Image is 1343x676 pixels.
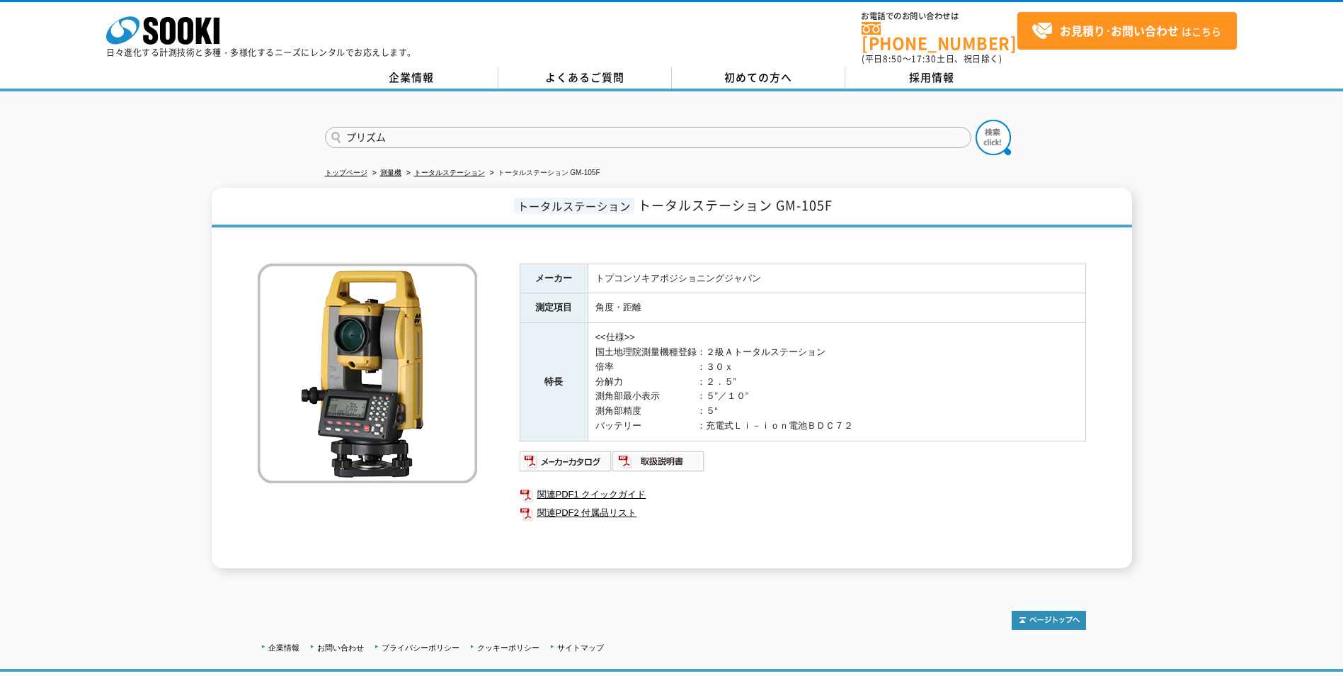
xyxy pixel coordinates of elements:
[1017,12,1237,50] a: お見積り･お問い合わせはこちら
[862,52,1002,65] span: (平日 ～ 土日、祝日除く)
[588,323,1085,441] td: <<仕様>> 国土地理院測量機種登録：２級Ａトータルステーション 倍率 ：３０ｘ 分解力 ：２．５” 測角部最小表示 ：５”／１０” 測角部精度 ：５“ バッテリー ：充電式Ｌｉ－ｉｏｎ電池ＢＤＣ７２
[520,450,612,473] img: メーカーカタログ
[1060,22,1179,39] strong: お見積り･お問い合わせ
[724,69,792,85] span: 初めての方へ
[520,293,588,323] th: 測定項目
[382,643,459,652] a: プライバシーポリシー
[845,67,1019,89] a: 採用情報
[911,52,937,65] span: 17:30
[557,643,604,652] a: サイトマップ
[380,169,401,176] a: 測量機
[325,169,367,176] a: トップページ
[487,166,600,181] li: トータルステーション GM-105F
[317,643,364,652] a: お問い合わせ
[612,459,705,470] a: 取扱説明書
[477,643,539,652] a: クッキーポリシー
[520,459,612,470] a: メーカーカタログ
[520,264,588,293] th: メーカー
[520,323,588,441] th: 特長
[612,450,705,473] img: 取扱説明書
[588,293,1085,323] td: 角度・距離
[325,67,498,89] a: 企業情報
[862,22,1017,51] a: [PHONE_NUMBER]
[325,127,971,148] input: 商品名、型式、NETIS番号を入力してください
[258,264,477,483] img: トータルステーション GM-105F
[268,643,299,652] a: 企業情報
[498,67,672,89] a: よくあるご質問
[883,52,903,65] span: 8:50
[520,504,1086,522] a: 関連PDF2 付属品リスト
[862,12,1017,21] span: お電話でのお問い合わせは
[520,485,1086,504] a: 関連PDF1 クイックガイド
[976,120,1011,155] img: btn_search.png
[514,198,634,214] span: トータルステーション
[106,48,416,57] p: 日々進化する計測技術と多種・多様化するニーズにレンタルでお応えします。
[672,67,845,89] a: 初めての方へ
[414,169,485,176] a: トータルステーション
[1012,611,1086,630] img: トップページへ
[588,264,1085,293] td: トプコンソキアポジショニングジャパン
[1031,21,1221,42] span: はこちら
[638,196,833,215] span: トータルステーション GM-105F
